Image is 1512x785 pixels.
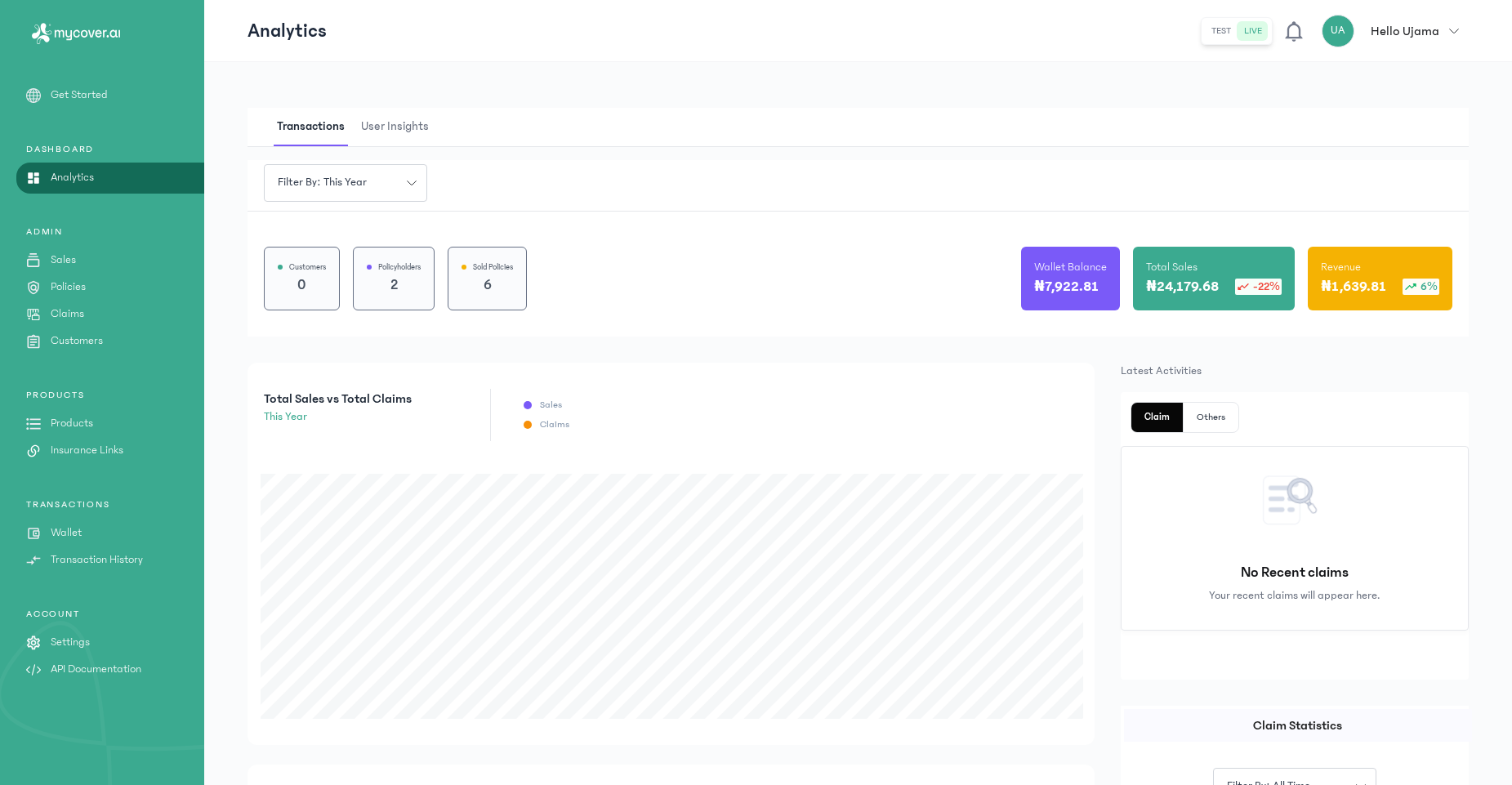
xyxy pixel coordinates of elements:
button: Filter by: this year [264,164,427,202]
p: ₦1,639.81 [1321,275,1386,298]
p: 2 [367,274,421,297]
p: Customers [51,332,103,350]
button: UAHello Ujama [1322,15,1469,47]
button: test [1205,21,1238,41]
p: Hello Ujama [1371,21,1439,41]
div: UA [1322,15,1354,47]
p: API Documentation [51,661,141,678]
p: Customers [289,261,326,274]
p: ₦7,922.81 [1034,275,1099,298]
p: this year [264,408,412,426]
p: Insurance Links [51,442,123,459]
p: Sales [540,399,562,412]
p: 0 [278,274,326,297]
span: Transactions [274,108,348,146]
span: Filter by: this year [268,174,377,191]
p: Total Sales vs Total Claims [264,389,412,408]
p: Policyholders [378,261,421,274]
p: Wallet [51,524,82,542]
button: live [1238,21,1269,41]
p: Total Sales [1146,259,1198,275]
p: Revenue [1321,259,1361,275]
div: 6% [1403,279,1439,295]
p: Claims [540,418,569,431]
button: Claim [1131,403,1184,432]
p: Wallet Balance [1034,259,1107,275]
button: User Insights [358,108,442,146]
button: Transactions [274,108,358,146]
button: Others [1184,403,1238,432]
p: Claim Statistics [1124,716,1472,735]
div: -22% [1235,279,1282,295]
p: Your recent claims will appear here. [1209,587,1380,604]
p: Analytics [248,18,327,44]
p: 6 [462,274,513,297]
p: Transaction History [51,551,143,569]
span: User Insights [358,108,432,146]
p: Latest Activities [1121,363,1469,379]
p: No Recent claims [1241,561,1349,584]
p: Policies [51,279,86,296]
p: Sold Policies [473,261,513,274]
p: Get Started [51,87,108,104]
p: Settings [51,634,90,651]
p: Claims [51,306,84,323]
p: Analytics [51,169,94,186]
p: Products [51,415,93,432]
p: ₦24,179.68 [1146,275,1219,298]
p: Sales [51,252,76,269]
